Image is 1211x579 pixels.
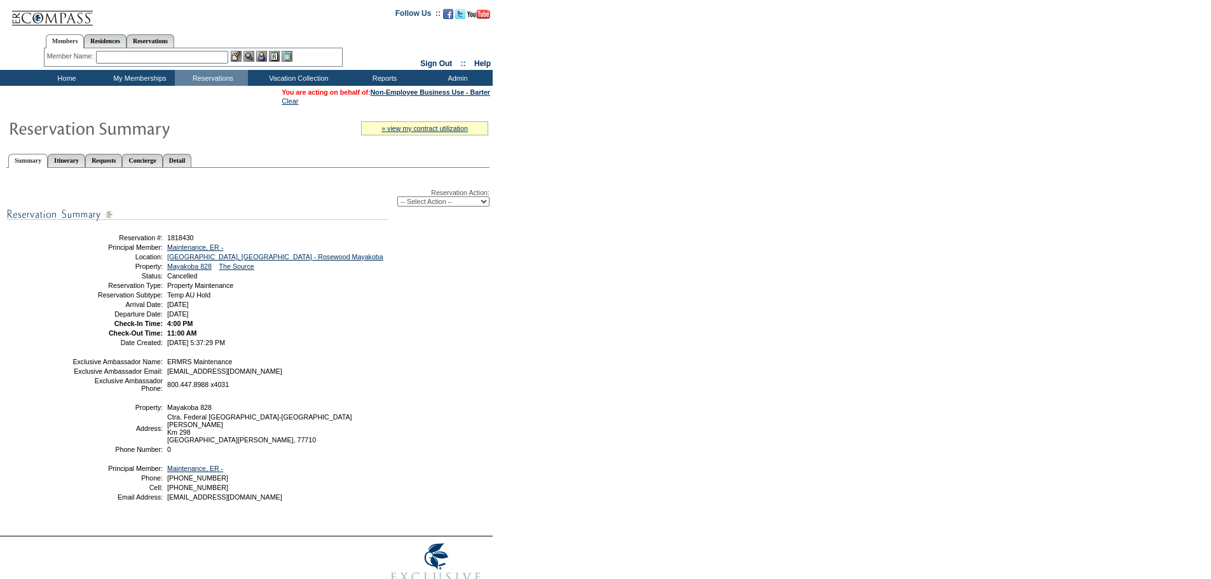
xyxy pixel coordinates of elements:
[84,34,127,48] a: Residences
[72,404,163,411] td: Property:
[72,367,163,375] td: Exclusive Ambassador Email:
[269,51,280,62] img: Reservations
[167,253,383,261] a: [GEOGRAPHIC_DATA], [GEOGRAPHIC_DATA] - Rosewood Mayakoba
[420,70,493,86] td: Admin
[231,51,242,62] img: b_edit.gif
[167,282,233,289] span: Property Maintenance
[72,413,163,444] td: Address:
[167,339,225,346] span: [DATE] 5:37:29 PM
[85,154,122,167] a: Requests
[72,282,163,289] td: Reservation Type:
[72,301,163,308] td: Arrival Date:
[72,272,163,280] td: Status:
[167,404,212,411] span: Mayakoba 828
[167,320,193,327] span: 4:00 PM
[167,310,189,318] span: [DATE]
[167,465,223,472] a: Maintenance, ER -
[167,301,189,308] span: [DATE]
[395,8,441,23] td: Follow Us ::
[102,70,175,86] td: My Memberships
[167,381,229,388] span: 800.447.8988 x4031
[167,234,194,242] span: 1818430
[282,51,292,62] img: b_calculator.gif
[72,358,163,365] td: Exclusive Ambassador Name:
[167,291,210,299] span: Temp AU Hold
[109,329,163,337] strong: Check-Out Time:
[381,125,468,132] a: » view my contract utilization
[282,88,490,96] span: You are acting on behalf of:
[167,367,282,375] span: [EMAIL_ADDRESS][DOMAIN_NAME]
[167,358,232,365] span: ERMRS Maintenance
[443,9,453,19] img: Become our fan on Facebook
[443,13,453,20] a: Become our fan on Facebook
[47,51,96,62] div: Member Name:
[282,97,298,105] a: Clear
[167,484,228,491] span: [PHONE_NUMBER]
[371,88,490,96] a: Non-Employee Business Use - Barter
[248,70,346,86] td: Vacation Collection
[72,446,163,453] td: Phone Number:
[6,207,388,222] img: subTtlResSummary.gif
[167,446,171,453] span: 0
[72,310,163,318] td: Departure Date:
[122,154,162,167] a: Concierge
[167,272,197,280] span: Cancelled
[72,291,163,299] td: Reservation Subtype:
[167,243,223,251] a: Maintenance, ER -
[72,377,163,392] td: Exclusive Ambassador Phone:
[474,59,491,68] a: Help
[455,13,465,20] a: Follow us on Twitter
[46,34,85,48] a: Members
[72,243,163,251] td: Principal Member:
[256,51,267,62] img: Impersonate
[72,493,163,501] td: Email Address:
[8,115,263,140] img: Reservaton Summary
[167,329,196,337] span: 11:00 AM
[461,59,466,68] span: ::
[175,70,248,86] td: Reservations
[72,339,163,346] td: Date Created:
[219,262,254,270] a: The Source
[167,262,212,270] a: Mayakoba 828
[6,189,489,207] div: Reservation Action:
[467,10,490,19] img: Subscribe to our YouTube Channel
[455,9,465,19] img: Follow us on Twitter
[127,34,174,48] a: Reservations
[72,484,163,491] td: Cell:
[48,154,85,167] a: Itinerary
[72,474,163,482] td: Phone:
[114,320,163,327] strong: Check-In Time:
[72,465,163,472] td: Principal Member:
[167,474,228,482] span: [PHONE_NUMBER]
[167,493,282,501] span: [EMAIL_ADDRESS][DOMAIN_NAME]
[346,70,420,86] td: Reports
[420,59,452,68] a: Sign Out
[29,70,102,86] td: Home
[8,154,48,168] a: Summary
[72,262,163,270] td: Property:
[72,234,163,242] td: Reservation #:
[243,51,254,62] img: View
[163,154,192,167] a: Detail
[467,13,490,20] a: Subscribe to our YouTube Channel
[72,253,163,261] td: Location:
[167,413,352,444] span: Ctra. Federal [GEOGRAPHIC_DATA]-[GEOGRAPHIC_DATA][PERSON_NAME] Km 298 [GEOGRAPHIC_DATA][PERSON_NA...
